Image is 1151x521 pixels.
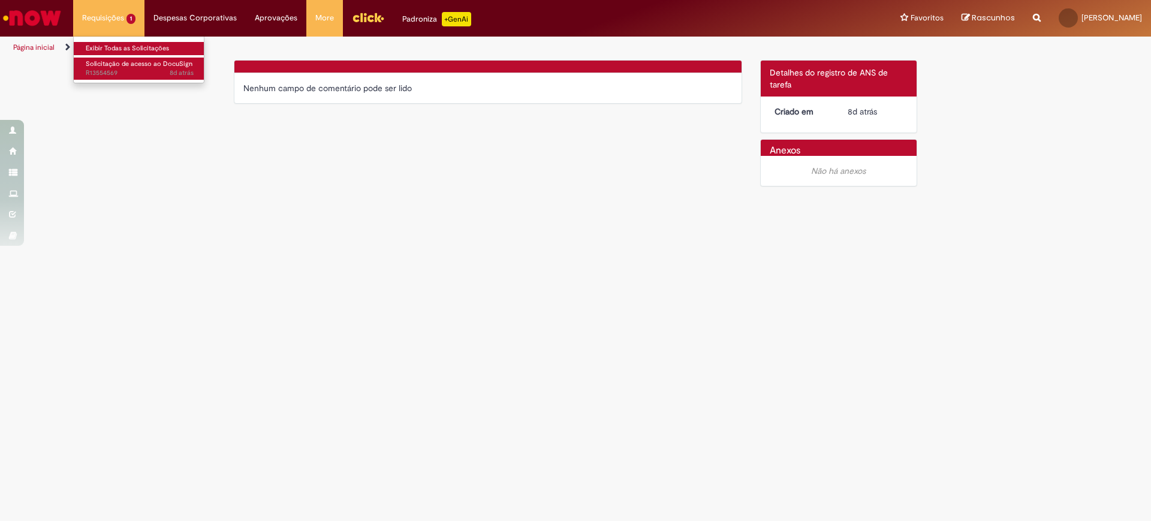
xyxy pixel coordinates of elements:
span: 1 [126,14,135,24]
span: Solicitação de acesso ao DocuSign [86,59,192,68]
span: Despesas Corporativas [153,12,237,24]
time: 22/09/2025 15:11:07 [848,106,877,117]
span: Rascunhos [972,12,1015,23]
p: +GenAi [442,12,471,26]
span: Aprovações [255,12,297,24]
span: Favoritos [911,12,944,24]
a: Aberto R13554569 : Solicitação de acesso ao DocuSign [74,58,206,80]
dt: Criado em [766,106,839,118]
a: Exibir Todas as Solicitações [74,42,206,55]
div: Nenhum campo de comentário pode ser lido [243,82,733,94]
span: 8d atrás [848,106,877,117]
span: R13554569 [86,68,194,78]
img: ServiceNow [1,6,63,30]
span: [PERSON_NAME] [1081,13,1142,23]
span: Requisições [82,12,124,24]
em: Não há anexos [811,165,866,176]
div: 22/09/2025 15:11:07 [848,106,903,118]
span: 8d atrás [170,68,194,77]
div: Padroniza [402,12,471,26]
span: More [315,12,334,24]
ul: Requisições [73,36,204,83]
img: click_logo_yellow_360x200.png [352,8,384,26]
ul: Trilhas de página [9,37,758,59]
time: 22/09/2025 11:26:33 [170,68,194,77]
a: Página inicial [13,43,55,52]
h2: Anexos [770,146,800,156]
a: Rascunhos [962,13,1015,24]
span: Detalhes do registro de ANS de tarefa [770,67,888,90]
